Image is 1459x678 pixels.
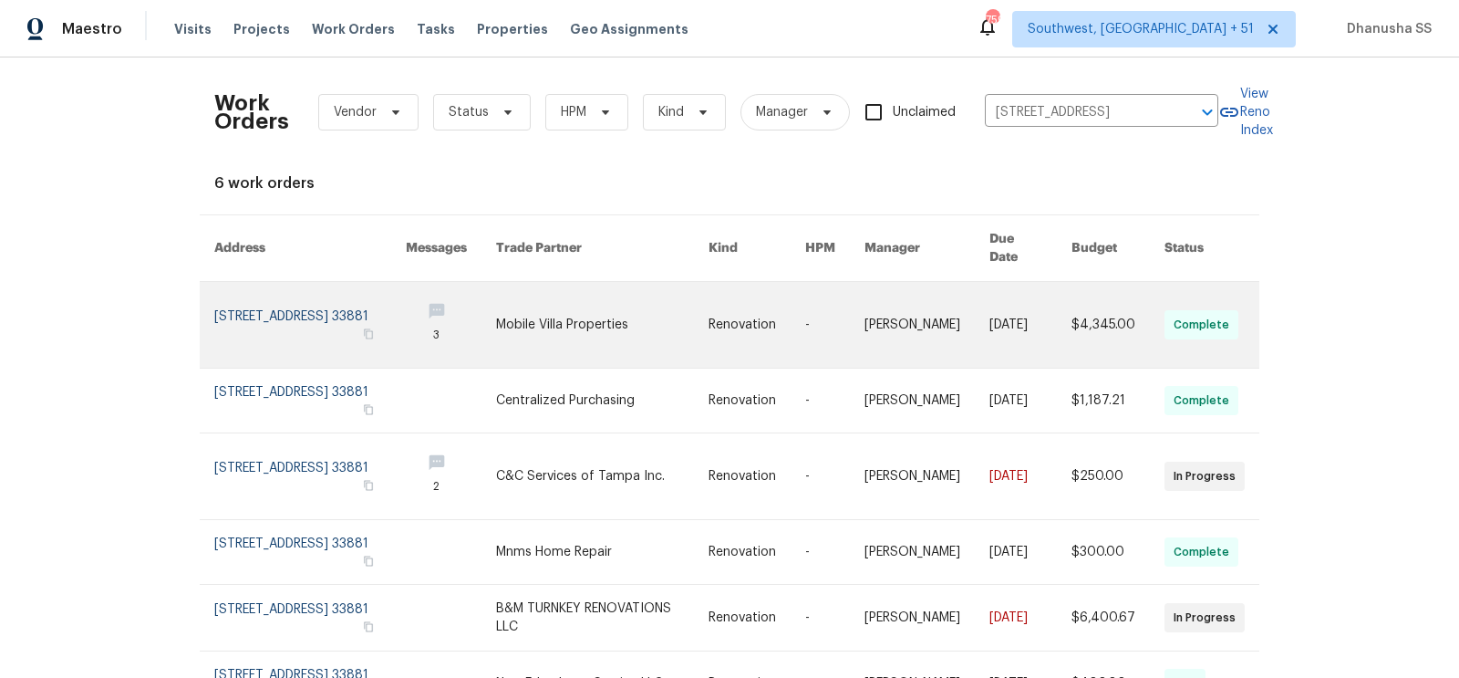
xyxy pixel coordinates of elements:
[481,282,694,369] td: Mobile Villa Properties
[62,20,122,38] span: Maestro
[791,520,850,585] td: -
[791,369,850,433] td: -
[791,433,850,520] td: -
[791,585,850,652] td: -
[174,20,212,38] span: Visits
[850,282,975,369] td: [PERSON_NAME]
[850,215,975,282] th: Manager
[200,215,391,282] th: Address
[694,369,791,433] td: Renovation
[791,215,850,282] th: HPM
[214,174,1245,193] div: 6 work orders
[477,20,548,38] span: Properties
[975,215,1057,282] th: Due Date
[1028,20,1254,38] span: Southwest, [GEOGRAPHIC_DATA] + 51
[1195,99,1220,125] button: Open
[1057,215,1150,282] th: Budget
[694,520,791,585] td: Renovation
[893,103,956,122] span: Unclaimed
[850,520,975,585] td: [PERSON_NAME]
[694,215,791,282] th: Kind
[360,326,377,342] button: Copy Address
[334,103,377,121] span: Vendor
[481,433,694,520] td: C&C Services of Tampa Inc.
[481,585,694,652] td: B&M TURNKEY RENOVATIONS LLC
[312,20,395,38] span: Work Orders
[570,20,688,38] span: Geo Assignments
[481,215,694,282] th: Trade Partner
[1218,85,1273,140] a: View Reno Index
[658,103,684,121] span: Kind
[449,103,489,121] span: Status
[360,402,377,418] button: Copy Address
[694,433,791,520] td: Renovation
[481,520,694,585] td: Mnms Home Repair
[561,103,586,121] span: HPM
[791,282,850,369] td: -
[417,23,455,36] span: Tasks
[850,585,975,652] td: [PERSON_NAME]
[850,433,975,520] td: [PERSON_NAME]
[694,585,791,652] td: Renovation
[1340,20,1432,38] span: Dhanusha SS
[360,477,377,494] button: Copy Address
[233,20,290,38] span: Projects
[214,94,289,130] h2: Work Orders
[360,553,377,569] button: Copy Address
[985,99,1167,127] input: Enter in an address
[360,619,377,635] button: Copy Address
[391,215,481,282] th: Messages
[756,103,808,121] span: Manager
[481,369,694,433] td: Centralized Purchasing
[1150,215,1259,282] th: Status
[850,369,975,433] td: [PERSON_NAME]
[986,11,999,29] div: 759
[694,282,791,369] td: Renovation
